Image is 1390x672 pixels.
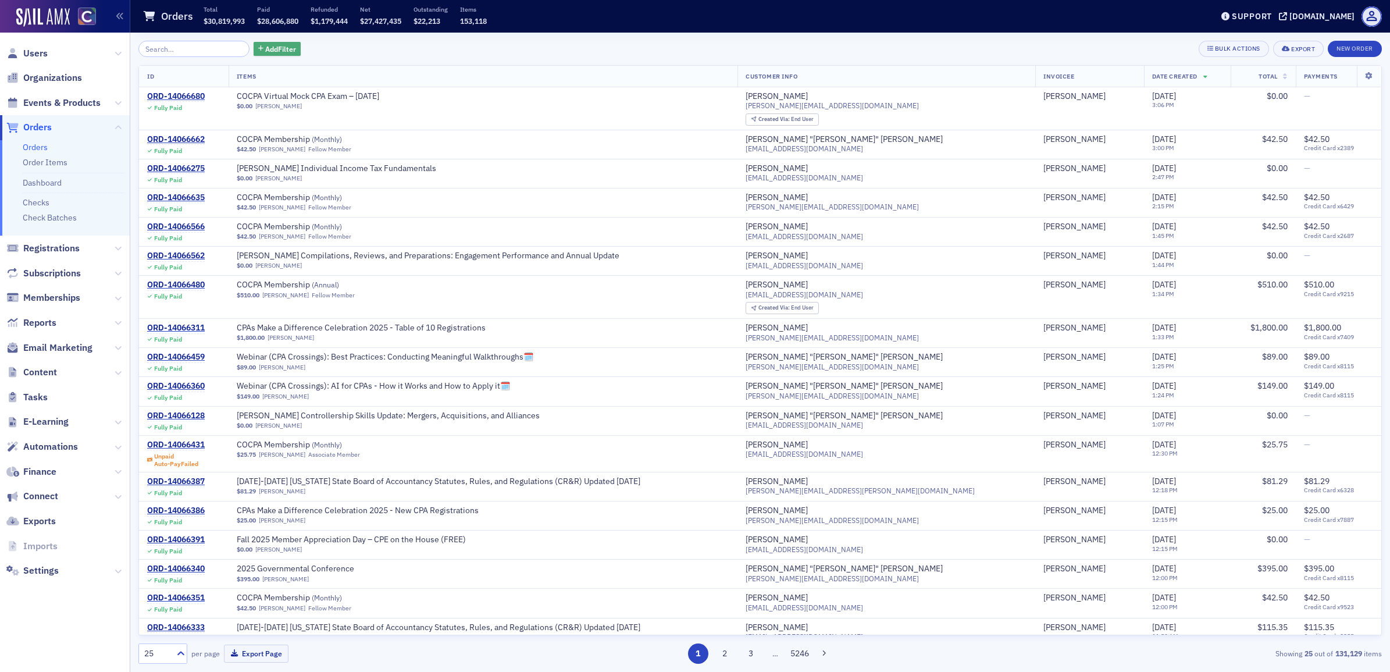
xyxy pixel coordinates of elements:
[147,134,205,145] a: ORD-14066662
[147,411,205,421] a: ORD-14066128
[414,5,448,13] p: Outstanding
[237,163,436,174] span: Surgent's Individual Income Tax Fundamentals
[237,233,256,240] span: $42.50
[23,121,52,134] span: Orders
[746,202,919,211] span: [PERSON_NAME][EMAIL_ADDRESS][DOMAIN_NAME]
[1043,440,1106,450] a: [PERSON_NAME]
[360,5,401,13] p: Net
[237,593,383,603] a: COCPA Membership (Monthly)
[23,72,82,84] span: Organizations
[1328,42,1382,53] a: New Order
[746,144,863,153] span: [EMAIL_ADDRESS][DOMAIN_NAME]
[70,8,96,27] a: View Homepage
[1043,352,1106,362] div: [PERSON_NAME]
[1152,192,1176,202] span: [DATE]
[746,381,943,392] a: [PERSON_NAME] "[PERSON_NAME]" [PERSON_NAME]
[1273,41,1324,57] button: Export
[138,41,250,57] input: Search…
[1043,323,1106,333] a: [PERSON_NAME]
[746,91,808,102] div: [PERSON_NAME]
[746,113,819,126] div: Created Via: End User
[237,72,256,80] span: Items
[147,323,205,333] div: ORD-14066311
[1043,477,1106,487] div: [PERSON_NAME]
[237,222,383,232] a: COCPA Membership (Monthly)
[147,163,205,174] a: ORD-14066275
[23,490,58,503] span: Connect
[746,593,808,603] div: [PERSON_NAME]
[746,280,808,290] div: [PERSON_NAME]
[6,267,81,280] a: Subscriptions
[23,465,56,478] span: Finance
[1304,202,1373,210] span: Credit Card x6429
[1043,593,1106,603] a: [PERSON_NAME]
[6,540,58,553] a: Imports
[257,16,298,26] span: $28,606,880
[1043,280,1106,290] a: [PERSON_NAME]
[312,193,342,202] span: ( Monthly )
[1328,41,1382,57] button: New Order
[237,193,383,203] a: COCPA Membership (Monthly)
[1043,251,1106,261] div: [PERSON_NAME]
[147,251,205,261] a: ORD-14066562
[237,280,383,290] a: COCPA Membership (Annual)
[746,506,808,516] a: [PERSON_NAME]
[237,280,383,290] span: COCPA Membership
[16,8,70,27] img: SailAMX
[237,91,383,102] span: COCPA Virtual Mock CPA Exam – October, 2025
[147,564,205,574] div: ORD-14066340
[746,352,943,362] div: [PERSON_NAME] "[PERSON_NAME]" [PERSON_NAME]
[1279,12,1359,20] button: [DOMAIN_NAME]
[147,440,205,450] a: ORD-14066431
[1043,222,1136,232] span: Wasfia Hussain
[1043,91,1106,102] a: [PERSON_NAME]
[1043,564,1106,574] div: [PERSON_NAME]
[237,193,383,203] span: COCPA Membership
[746,440,808,450] a: [PERSON_NAME]
[147,535,205,545] div: ORD-14066391
[259,451,305,458] a: [PERSON_NAME]
[191,648,220,659] label: per page
[688,643,708,664] button: 1
[311,5,348,13] p: Refunded
[237,440,383,450] a: COCPA Membership (Monthly)
[23,564,59,577] span: Settings
[237,251,619,261] a: [PERSON_NAME] Compilations, Reviews, and Preparations: Engagement Performance and Annual Update
[147,593,205,603] a: ORD-14066351
[262,634,309,641] a: [PERSON_NAME]
[1152,134,1176,144] span: [DATE]
[23,440,78,453] span: Automations
[23,267,81,280] span: Subscriptions
[237,535,466,545] a: Fall 2025 Member Appreciation Day – CPE on the House (FREE)
[237,352,533,362] a: Webinar (CPA Crossings): Best Practices: Conducting Meaningful Walkthroughs🗓️
[1291,46,1315,52] div: Export
[1043,222,1106,232] div: [PERSON_NAME]
[1262,134,1288,144] span: $42.50
[6,564,59,577] a: Settings
[1043,163,1106,174] div: [PERSON_NAME]
[714,643,735,664] button: 2
[259,233,305,240] a: [PERSON_NAME]
[161,9,193,23] h1: Orders
[237,623,640,633] a: [DATE]-[DATE] [US_STATE] State Board of Accountancy Statutes, Rules, and Regulations (CR&R) Updat...
[1152,221,1176,232] span: [DATE]
[259,605,305,612] a: [PERSON_NAME]
[262,393,309,400] a: [PERSON_NAME]
[237,381,510,392] span: Webinar (CPA Crossings): AI for CPAs - How it Works and How to Apply it🗓️
[1304,91,1310,101] span: —
[6,465,56,478] a: Finance
[1152,232,1174,240] time: 1:45 PM
[259,204,305,211] a: [PERSON_NAME]
[1043,535,1106,545] div: [PERSON_NAME]
[1043,193,1106,203] a: [PERSON_NAME]
[147,477,205,487] a: ORD-14066387
[1304,163,1310,173] span: —
[147,91,205,102] a: ORD-14066680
